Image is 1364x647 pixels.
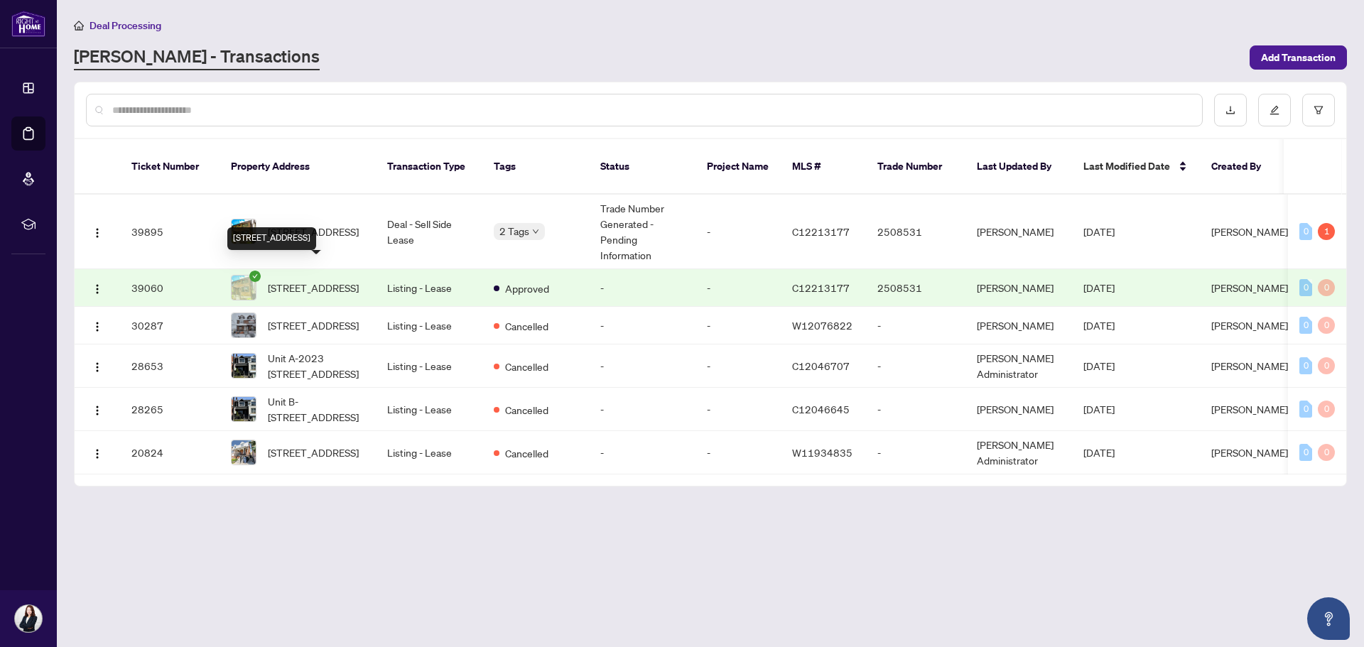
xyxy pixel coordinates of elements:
span: check-circle [249,271,261,282]
img: thumbnail-img [232,440,256,464]
td: [PERSON_NAME] [965,195,1072,269]
img: Logo [92,361,103,373]
div: 0 [1299,223,1312,240]
span: [DATE] [1083,281,1115,294]
th: Transaction Type [376,139,482,195]
img: thumbnail-img [232,397,256,421]
img: thumbnail-img [232,354,256,378]
td: - [589,269,695,307]
td: [PERSON_NAME] Administrator [965,344,1072,388]
div: 0 [1318,357,1335,374]
th: Last Updated By [965,139,1072,195]
a: [PERSON_NAME] - Transactions [74,45,320,70]
img: Logo [92,283,103,295]
img: Logo [92,405,103,416]
span: [DATE] [1083,403,1115,415]
span: edit [1270,105,1279,115]
span: down [532,228,539,235]
div: 0 [1318,317,1335,334]
span: Approved [505,281,549,296]
span: Cancelled [505,402,548,418]
span: Cancelled [505,318,548,334]
span: W12076822 [792,319,852,332]
td: 30287 [120,307,220,344]
td: [PERSON_NAME] [965,307,1072,344]
span: [PERSON_NAME] [1211,319,1288,332]
span: [DATE] [1083,359,1115,372]
td: 2508531 [866,269,965,307]
span: [PERSON_NAME] [1211,281,1288,294]
td: Listing - Lease [376,431,482,474]
img: Logo [92,448,103,460]
span: [PERSON_NAME] [1211,403,1288,415]
span: [DATE] [1083,319,1115,332]
span: Unit A-2023 [STREET_ADDRESS] [268,350,364,381]
button: Logo [86,314,109,337]
span: W11934835 [792,446,852,459]
td: - [589,431,695,474]
td: Listing - Lease [376,388,482,431]
button: Logo [86,441,109,464]
div: 0 [1299,317,1312,334]
div: 0 [1318,401,1335,418]
th: Last Modified Date [1072,139,1200,195]
td: - [866,388,965,431]
td: - [866,344,965,388]
td: Deal - Sell Side Lease [376,195,482,269]
span: [STREET_ADDRESS] [268,280,359,295]
button: edit [1258,94,1291,126]
img: thumbnail-img [232,276,256,300]
span: Cancelled [505,445,548,461]
span: [STREET_ADDRESS] [268,445,359,460]
td: - [695,388,781,431]
td: - [695,269,781,307]
td: - [866,431,965,474]
div: 0 [1299,279,1312,296]
span: C12046707 [792,359,850,372]
td: [PERSON_NAME] Administrator [965,431,1072,474]
span: C12046645 [792,403,850,415]
td: [PERSON_NAME] [965,388,1072,431]
span: home [74,21,84,31]
td: - [589,307,695,344]
span: [DATE] [1083,446,1115,459]
img: thumbnail-img [232,313,256,337]
div: 0 [1318,444,1335,461]
th: Tags [482,139,589,195]
button: Logo [86,220,109,243]
td: 20824 [120,431,220,474]
td: - [589,344,695,388]
th: Ticket Number [120,139,220,195]
td: [PERSON_NAME] [965,269,1072,307]
img: Logo [92,227,103,239]
td: - [866,307,965,344]
th: MLS # [781,139,866,195]
td: - [589,388,695,431]
td: 28265 [120,388,220,431]
td: 2508531 [866,195,965,269]
span: Add Transaction [1261,46,1336,69]
img: thumbnail-img [232,219,256,244]
div: 1 [1318,223,1335,240]
span: Last Modified Date [1083,158,1170,174]
th: Trade Number [866,139,965,195]
td: 39895 [120,195,220,269]
span: C12213177 [792,281,850,294]
span: Deal Processing [90,19,161,32]
span: filter [1314,105,1324,115]
td: - [695,307,781,344]
button: filter [1302,94,1335,126]
span: [STREET_ADDRESS] [268,224,359,239]
button: Logo [86,398,109,420]
td: Listing - Lease [376,307,482,344]
th: Created By [1200,139,1285,195]
th: Property Address [220,139,376,195]
img: Profile Icon [15,605,42,632]
div: 0 [1299,357,1312,374]
span: C12213177 [792,225,850,238]
span: Unit B-[STREET_ADDRESS] [268,393,364,425]
td: 39060 [120,269,220,307]
span: [PERSON_NAME] [1211,225,1288,238]
span: [PERSON_NAME] [1211,359,1288,372]
button: Add Transaction [1250,45,1347,70]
